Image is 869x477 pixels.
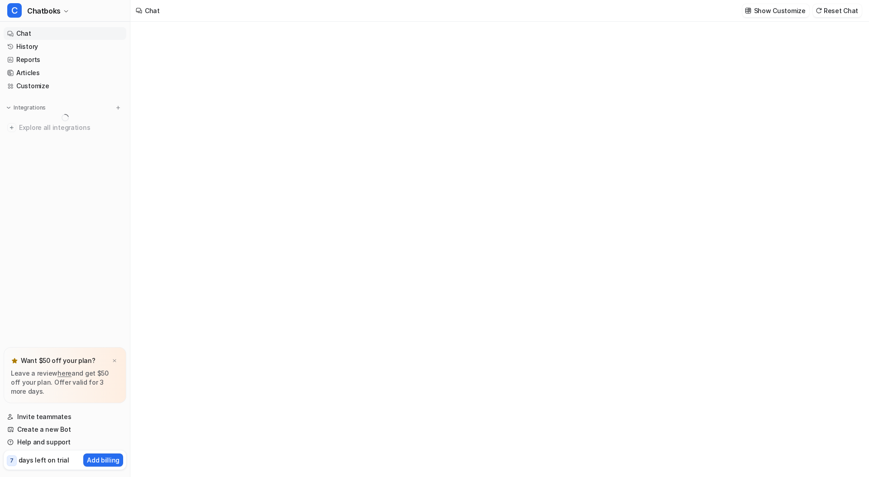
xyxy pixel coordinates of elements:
a: Explore all integrations [4,121,126,134]
img: explore all integrations [7,123,16,132]
p: Show Customize [754,6,806,15]
a: Customize [4,80,126,92]
button: Add billing [83,453,123,467]
p: 7 [10,457,14,465]
p: Add billing [87,455,119,465]
button: Integrations [4,103,48,112]
a: here [57,369,72,377]
a: History [4,40,126,53]
span: C [7,3,22,18]
a: Reports [4,53,126,66]
p: Integrations [14,104,46,111]
p: Want $50 off your plan? [21,356,95,365]
a: Chat [4,27,126,40]
span: Chatboks [27,5,61,17]
img: star [11,357,18,364]
img: x [112,358,117,364]
div: Chat [145,6,160,15]
span: Explore all integrations [19,120,123,135]
a: Help and support [4,436,126,448]
a: Articles [4,67,126,79]
p: Leave a review and get $50 off your plan. Offer valid for 3 more days. [11,369,119,396]
a: Invite teammates [4,410,126,423]
img: menu_add.svg [115,105,121,111]
img: customize [745,7,751,14]
a: Create a new Bot [4,423,126,436]
img: expand menu [5,105,12,111]
p: days left on trial [19,455,69,465]
img: reset [816,7,822,14]
button: Show Customize [742,4,809,17]
button: Reset Chat [813,4,862,17]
